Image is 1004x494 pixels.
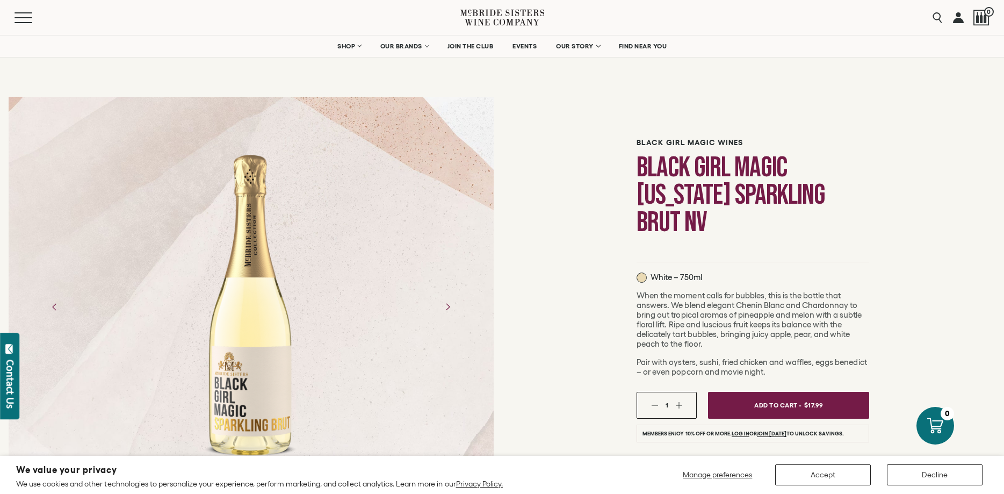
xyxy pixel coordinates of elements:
button: Next [434,293,461,321]
a: EVENTS [505,35,544,57]
button: Manage preferences [676,464,759,485]
a: Log in [732,431,749,437]
p: White – 750ml [637,273,702,283]
span: Add To Cart - [754,397,801,413]
div: 0 [941,407,954,420]
button: Mobile Menu Trigger [15,12,53,23]
span: OUR BRANDS [380,42,422,50]
button: Previous [41,293,69,321]
span: EVENTS [512,42,537,50]
a: FIND NEAR YOU [612,35,674,57]
h1: Black Girl Magic [US_STATE] Sparkling Brut NV [637,154,869,236]
span: JOIN THE CLUB [447,42,494,50]
button: Decline [887,464,983,485]
span: 1 [666,402,668,409]
span: $17.99 [804,397,824,413]
p: Pair with oysters, sushi, fried chicken and waffles, eggs benedict – or even popcorn and movie ni... [637,357,869,377]
a: OUR STORY [549,35,606,57]
p: We use cookies and other technologies to personalize your experience, perform marketing, and coll... [16,479,503,489]
span: Manage preferences [683,470,752,479]
div: Contact Us [5,360,16,409]
h2: We value your privacy [16,466,503,475]
h6: Black Girl Magic Wines [637,138,869,147]
span: SHOP [337,42,356,50]
p: When the moment calls for bubbles, this is the bottle that answers. We blend elegant Chenin Blanc... [637,291,869,349]
li: Members enjoy 10% off or more. or to unlock savings. [637,425,869,442]
a: OUR BRANDS [373,35,435,57]
button: Accept [775,464,871,485]
a: Privacy Policy. [456,479,503,488]
a: join [DATE] [757,431,786,437]
span: FIND NEAR YOU [619,42,667,50]
span: 0 [984,7,994,17]
a: SHOP [330,35,368,57]
a: JOIN THE CLUB [440,35,501,57]
span: OUR STORY [556,42,594,50]
button: Add To Cart - $17.99 [708,392,869,419]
